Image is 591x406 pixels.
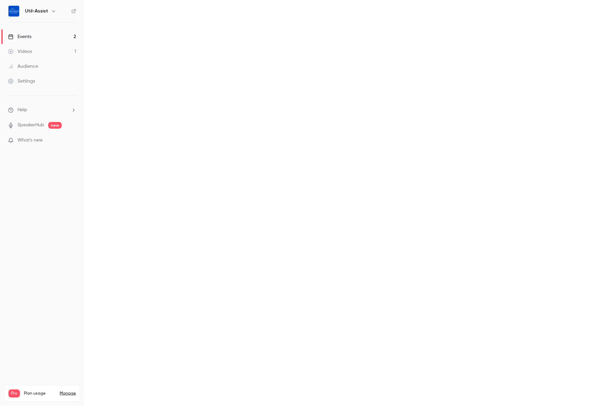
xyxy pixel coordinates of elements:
[24,391,56,396] span: Plan usage
[8,78,35,85] div: Settings
[25,8,48,14] h6: Util-Assist
[8,6,19,17] img: Util-Assist
[8,48,32,55] div: Videos
[60,391,76,396] a: Manage
[18,122,44,129] a: SpeakerHub
[48,122,62,129] span: new
[8,33,31,40] div: Events
[8,63,38,70] div: Audience
[8,389,20,398] span: Pro
[68,137,76,144] iframe: Noticeable Trigger
[18,137,43,144] span: What's new
[8,106,76,114] li: help-dropdown-opener
[18,106,27,114] span: Help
